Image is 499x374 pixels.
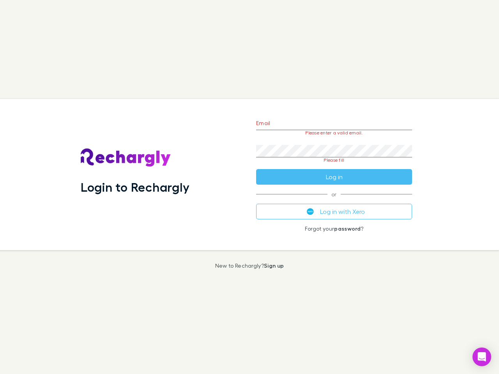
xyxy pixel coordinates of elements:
p: Please fill [256,157,412,163]
div: Open Intercom Messenger [472,348,491,366]
button: Log in [256,169,412,185]
p: New to Rechargly? [215,263,284,269]
a: password [334,225,361,232]
p: Please enter a valid email. [256,130,412,136]
h1: Login to Rechargly [81,180,189,194]
a: Sign up [264,262,284,269]
p: Forgot your ? [256,226,412,232]
img: Xero's logo [307,208,314,215]
button: Log in with Xero [256,204,412,219]
img: Rechargly's Logo [81,148,171,167]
